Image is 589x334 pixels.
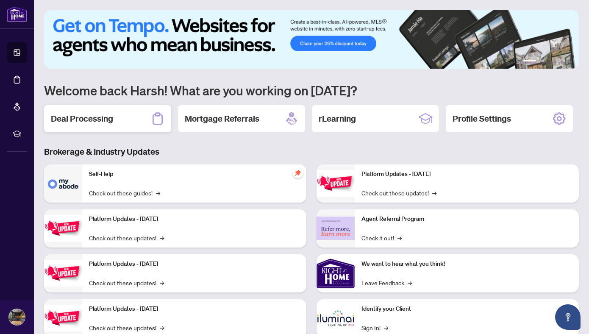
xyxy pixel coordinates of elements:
a: Check out these guides!→ [89,188,160,198]
p: Platform Updates - [DATE] [361,170,572,179]
p: Agent Referral Program [361,214,572,224]
a: Sign In!→ [361,323,388,332]
span: → [384,323,388,332]
a: Check it out!→ [361,233,402,242]
span: → [160,233,164,242]
img: Platform Updates - July 8, 2025 [44,305,82,331]
img: Profile Icon [9,309,25,325]
button: 6 [567,60,570,64]
a: Check out these updates!→ [89,278,164,287]
span: pushpin [293,168,303,178]
button: 1 [523,60,536,64]
span: → [408,278,412,287]
p: Self-Help [89,170,300,179]
button: 2 [540,60,543,64]
img: Platform Updates - July 21, 2025 [44,260,82,287]
img: logo [7,6,27,22]
h3: Brokerage & Industry Updates [44,146,579,158]
h2: Profile Settings [453,113,511,125]
button: 4 [553,60,557,64]
span: → [432,188,436,198]
p: Platform Updates - [DATE] [89,259,300,269]
p: Identify your Client [361,304,572,314]
p: We want to hear what you think! [361,259,572,269]
h2: Mortgage Referrals [185,113,259,125]
span: → [397,233,402,242]
a: Leave Feedback→ [361,278,412,287]
img: Platform Updates - September 16, 2025 [44,215,82,242]
p: Platform Updates - [DATE] [89,214,300,224]
span: → [156,188,160,198]
button: Open asap [555,304,581,330]
button: 3 [547,60,550,64]
a: Check out these updates!→ [361,188,436,198]
h2: rLearning [319,113,356,125]
h1: Welcome back Harsh! What are you working on [DATE]? [44,82,579,98]
h2: Deal Processing [51,113,113,125]
img: Agent Referral Program [317,217,355,240]
a: Check out these updates!→ [89,323,164,332]
img: Platform Updates - June 23, 2025 [317,170,355,197]
button: 5 [560,60,564,64]
span: → [160,278,164,287]
img: Slide 0 [44,10,579,69]
a: Check out these updates!→ [89,233,164,242]
span: → [160,323,164,332]
img: Self-Help [44,164,82,203]
img: We want to hear what you think! [317,254,355,292]
p: Platform Updates - [DATE] [89,304,300,314]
